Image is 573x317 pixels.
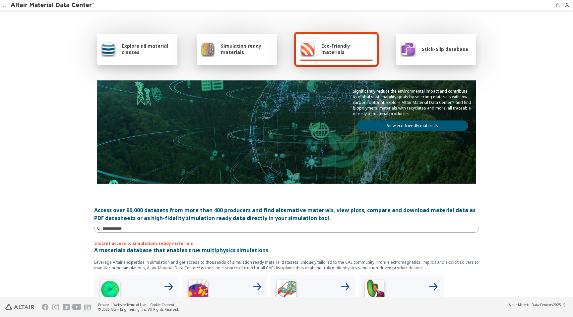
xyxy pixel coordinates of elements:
img: Altair Material Data Center [11,2,95,9]
a: Website Terms of Use [113,302,146,307]
img: High Frequency Icon [97,277,123,304]
p: Leverage Altair’s expertise in simulation and get access to thousands of simulation ready materia... [94,259,479,271]
span: Altair Material Data Center [509,302,550,307]
a: Privacy [98,302,109,307]
p: Instant access to simulations ready materials [94,241,479,246]
a: Cookie Consent [150,302,174,307]
div: © 2025 Altair Engineering, Inc. All Rights Reserved. [98,307,179,312]
img: Structural Analyses Icon [273,277,300,304]
span: Explore all material classes [122,43,173,55]
img: Explore all material classes [101,41,116,57]
img: Crash Analyses Icon [361,277,388,304]
img: Simulation ready materials [201,41,215,57]
span: Stick-Slip database [422,46,468,52]
p: A materials database that enables true multiphysics simulations [94,246,479,254]
img: Eco-Friendly materials [300,41,315,57]
div: Access over 90,000 datasets from more than 400 producers and find alternative materials, view plo... [94,206,479,222]
span: Eco-Friendly materials [321,43,372,55]
img: Stick-Slip database [400,41,416,57]
p: Significantly reduce the environmental impact and contribute to global sustainability goals by se... [353,88,472,116]
img: Low Frequency Icon [185,277,212,304]
a: View eco-friendly materials [357,120,468,131]
span: Simulation ready materials [221,43,273,55]
div: (v2025.1) [509,302,565,307]
img: Altair Engineering [5,304,34,310]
